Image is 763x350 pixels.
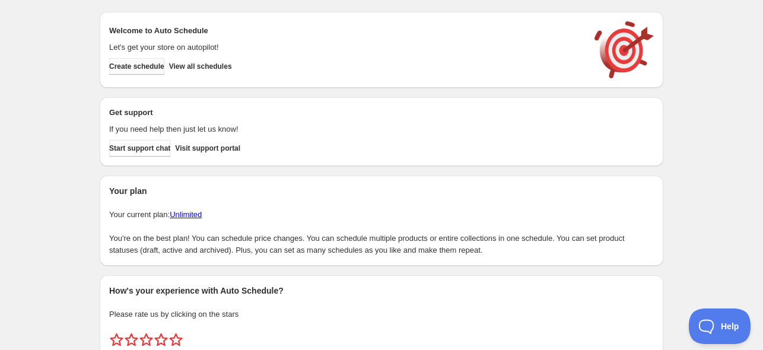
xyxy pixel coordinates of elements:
[175,140,240,157] a: Visit support portal
[109,107,583,119] h2: Get support
[109,58,164,75] button: Create schedule
[175,144,240,153] span: Visit support portal
[689,308,751,344] iframe: Toggle Customer Support
[109,308,654,320] p: Please rate us by clicking on the stars
[109,144,170,153] span: Start support chat
[109,185,654,197] h2: Your plan
[109,42,583,53] p: Let's get your store on autopilot!
[109,123,583,135] p: If you need help then just let us know!
[109,25,583,37] h2: Welcome to Auto Schedule
[109,209,654,221] p: Your current plan:
[109,140,170,157] a: Start support chat
[109,285,654,297] h2: How's your experience with Auto Schedule?
[109,62,164,71] span: Create schedule
[109,233,654,256] p: You're on the best plan! You can schedule price changes. You can schedule multiple products or en...
[169,58,232,75] button: View all schedules
[169,62,232,71] span: View all schedules
[170,210,202,219] a: Unlimited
